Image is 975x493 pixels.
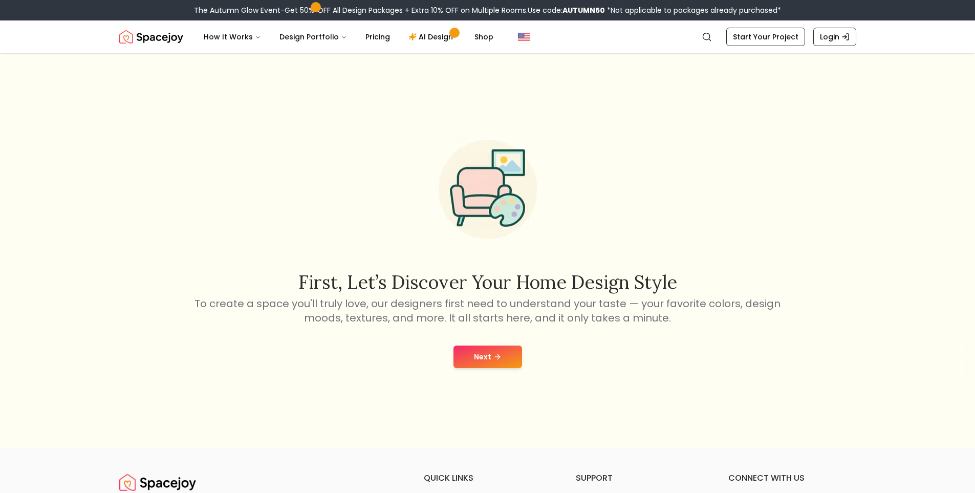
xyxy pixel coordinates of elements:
button: How It Works [196,27,269,47]
img: Start Style Quiz Illustration [422,124,553,255]
a: AI Design [400,27,464,47]
h6: support [576,472,704,484]
img: Spacejoy Logo [119,27,183,47]
button: Design Portfolio [271,27,355,47]
nav: Global [119,20,856,53]
div: The Autumn Glow Event-Get 50% OFF All Design Packages + Extra 10% OFF on Multiple Rooms. [194,5,781,15]
a: Pricing [357,27,398,47]
a: Spacejoy [119,27,183,47]
p: To create a space you'll truly love, our designers first need to understand your taste — your fav... [193,296,783,325]
button: Next [453,346,522,368]
img: United States [518,31,530,43]
b: AUTUMN50 [562,5,605,15]
img: Spacejoy Logo [119,472,196,492]
a: Start Your Project [726,28,805,46]
span: *Not applicable to packages already purchased* [605,5,781,15]
a: Spacejoy [119,472,196,492]
h6: quick links [424,472,552,484]
span: Use code: [528,5,605,15]
a: Login [813,28,856,46]
h2: First, let’s discover your home design style [193,272,783,292]
nav: Main [196,27,502,47]
a: Shop [466,27,502,47]
h6: connect with us [728,472,856,484]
